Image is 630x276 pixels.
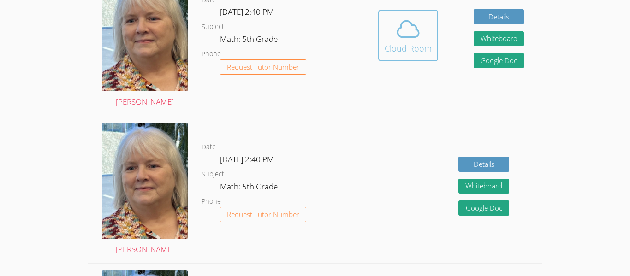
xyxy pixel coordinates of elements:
button: Whiteboard [474,31,524,47]
dt: Subject [202,21,224,33]
a: Google Doc [474,53,524,68]
a: [PERSON_NAME] [102,123,188,256]
dt: Subject [202,169,224,180]
dt: Phone [202,196,221,207]
span: [DATE] 2:40 PM [220,154,274,164]
a: Details [458,157,509,172]
button: Whiteboard [458,179,509,194]
span: Request Tutor Number [227,64,299,70]
a: Details [474,9,524,24]
a: Google Doc [458,200,509,216]
dt: Date [202,141,216,153]
div: Cloud Room [385,42,432,55]
button: Cloud Room [378,10,438,61]
button: Request Tutor Number [220,59,306,75]
img: Screen%20Shot%202022-10-08%20at%202.27.06%20PM.png [102,123,188,239]
button: Request Tutor Number [220,207,306,222]
span: Request Tutor Number [227,211,299,218]
span: [DATE] 2:40 PM [220,6,274,17]
dt: Phone [202,48,221,60]
dd: Math: 5th Grade [220,33,279,48]
dd: Math: 5th Grade [220,180,279,196]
